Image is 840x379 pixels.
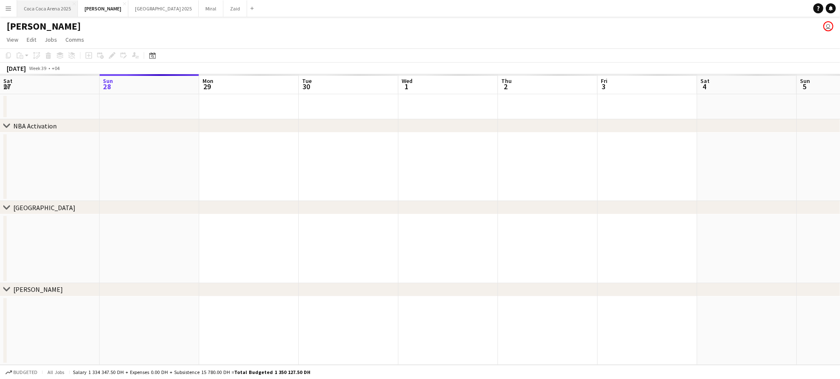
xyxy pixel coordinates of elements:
[800,77,810,85] span: Sun
[202,77,213,85] span: Mon
[302,77,312,85] span: Tue
[501,77,512,85] span: Thu
[3,77,12,85] span: Sat
[52,65,60,71] div: +04
[3,34,22,45] a: View
[27,36,36,43] span: Edit
[2,82,12,91] span: 27
[45,36,57,43] span: Jobs
[823,21,833,31] app-user-avatar: Kate Oliveros
[223,0,247,17] button: Zaid
[301,82,312,91] span: 30
[234,369,310,375] span: Total Budgeted 1 350 127.50 DH
[41,34,60,45] a: Jobs
[13,122,57,130] div: NBA Activation
[699,82,710,91] span: 4
[78,0,128,17] button: [PERSON_NAME]
[7,36,18,43] span: View
[103,77,113,85] span: Sun
[500,82,512,91] span: 2
[13,369,37,375] span: Budgeted
[13,203,75,212] div: [GEOGRAPHIC_DATA]
[201,82,213,91] span: 29
[65,36,84,43] span: Comms
[199,0,223,17] button: Miral
[7,20,81,33] h1: [PERSON_NAME]
[600,82,607,91] span: 3
[46,369,66,375] span: All jobs
[17,0,78,17] button: Coca Coca Arena 2025
[13,285,63,294] div: [PERSON_NAME]
[7,64,26,73] div: [DATE]
[700,77,710,85] span: Sat
[62,34,87,45] a: Comms
[27,65,48,71] span: Week 39
[400,82,412,91] span: 1
[73,369,310,375] div: Salary 1 334 347.50 DH + Expenses 0.00 DH + Subsistence 15 780.00 DH =
[23,34,40,45] a: Edit
[601,77,607,85] span: Fri
[799,82,810,91] span: 5
[128,0,199,17] button: [GEOGRAPHIC_DATA] 2025
[4,368,39,377] button: Budgeted
[102,82,113,91] span: 28
[402,77,412,85] span: Wed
